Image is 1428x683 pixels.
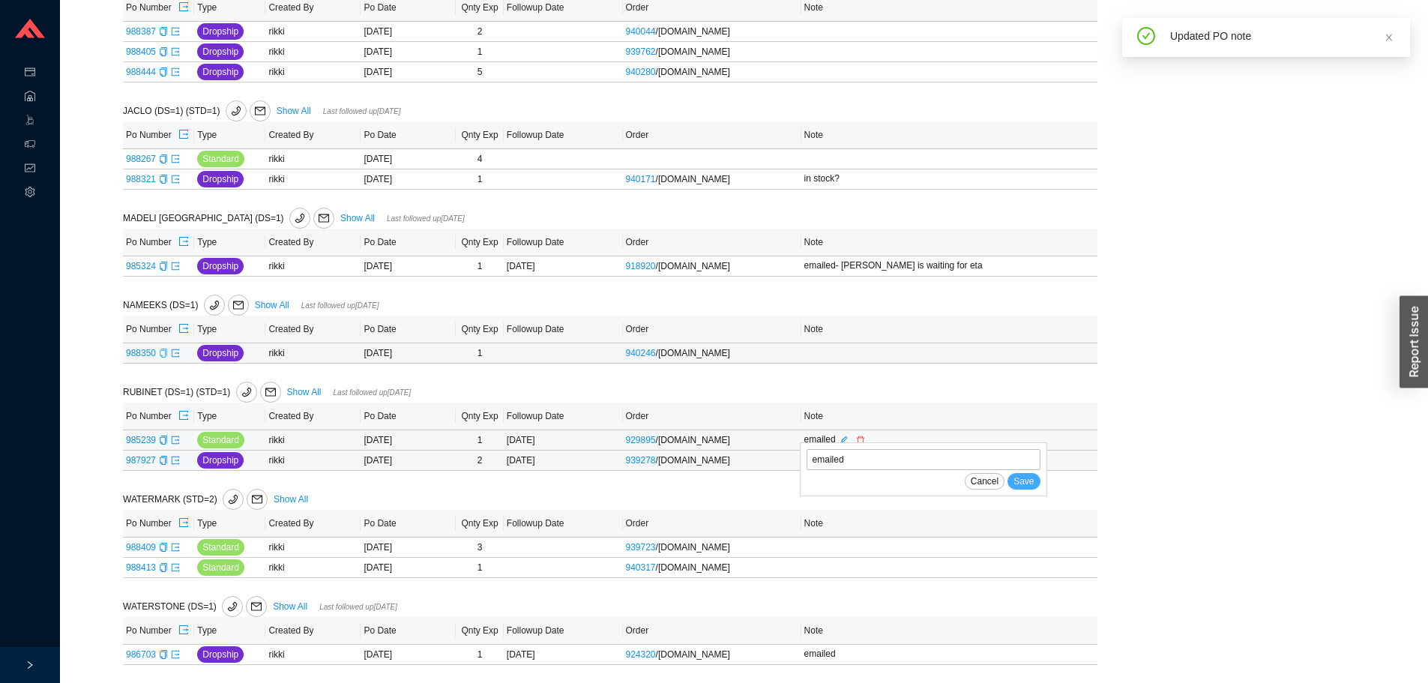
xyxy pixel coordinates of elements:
span: Dropship [202,259,238,274]
div: [DATE] [507,259,620,274]
span: Dropship [202,44,238,59]
th: Note [801,121,1097,149]
span: export [171,154,180,163]
span: export [171,67,180,76]
td: rikki [265,558,361,578]
td: rikki [265,22,361,42]
span: in stock? [804,173,840,184]
span: mail [314,213,334,223]
span: Last followed up [DATE] [319,603,397,611]
th: Note [801,316,1097,343]
span: emailed [804,434,836,445]
th: Order [623,510,801,538]
td: 4 [456,149,503,169]
span: export [178,625,189,637]
td: / [DOMAIN_NAME] [623,430,801,451]
a: 940171 [626,174,656,184]
a: Show All [255,300,289,310]
a: 940246 [626,348,656,358]
th: Followup Date [504,403,623,430]
a: 940280 [626,67,656,77]
td: / [DOMAIN_NAME] [623,42,801,62]
th: Po Number [123,316,194,343]
button: mail [250,100,271,121]
th: Po Number [123,403,194,430]
td: [DATE] [361,645,456,665]
span: export [178,236,189,248]
a: 939762 [626,46,656,57]
td: [DATE] [361,22,456,42]
button: phone [223,489,244,510]
th: Created By [265,121,361,149]
span: copy [159,349,168,358]
span: close [1385,33,1394,42]
button: Dropship [197,452,244,469]
th: Po Date [361,229,456,256]
th: Note [801,403,1097,430]
button: Standard [197,432,244,448]
span: export [171,47,180,56]
th: Type [194,510,265,538]
span: phone [223,601,242,612]
a: 939278 [626,455,656,466]
button: edit [836,432,852,448]
span: Last followed up [DATE] [301,301,379,310]
th: Qnty Exp [456,510,503,538]
span: Last followed up [DATE] [334,388,412,397]
a: 988413 [126,562,156,573]
button: export [178,232,190,253]
span: export [171,262,180,271]
td: rikki [265,256,361,277]
span: delete [853,436,868,445]
span: right [25,661,34,670]
button: Dropship [197,23,244,40]
th: Po Date [361,510,456,538]
button: export [178,513,190,534]
a: 929895 [626,435,656,445]
a: export [171,154,180,164]
th: Type [194,229,265,256]
a: 987927 [126,455,156,466]
span: export [171,436,180,445]
div: Copy [159,64,168,79]
span: export [171,543,180,552]
div: Copy [159,540,168,555]
span: JACLO (DS=1) (STD=1) [123,106,274,116]
button: Dropship [197,258,244,274]
td: rikki [265,169,361,190]
a: Show All [287,387,322,397]
th: Note [801,510,1097,538]
th: Created By [265,510,361,538]
span: export [171,349,180,358]
a: export [171,348,180,358]
span: mail [247,601,266,612]
td: [DATE] [361,62,456,82]
th: Po Date [361,403,456,430]
td: 1 [456,343,503,364]
th: Order [623,229,801,256]
th: Po Number [123,510,194,538]
a: export [171,649,180,660]
span: export [178,410,189,422]
td: rikki [265,430,361,451]
th: Created By [265,617,361,645]
span: export [171,650,180,659]
button: phone [236,382,257,403]
button: Cancel [965,473,1004,490]
th: Created By [265,316,361,343]
a: export [171,455,180,466]
td: / [DOMAIN_NAME] [623,343,801,364]
a: 924320 [626,649,656,660]
th: Type [194,617,265,645]
span: Dropship [202,647,238,662]
td: [DATE] [361,149,456,169]
td: rikki [265,538,361,558]
th: Created By [265,229,361,256]
button: export [178,319,190,340]
span: Cancel [971,474,998,489]
td: [DATE] [361,42,456,62]
span: Dropship [202,24,238,39]
button: export [178,406,190,427]
td: / [DOMAIN_NAME] [623,645,801,665]
span: mail [247,494,267,505]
